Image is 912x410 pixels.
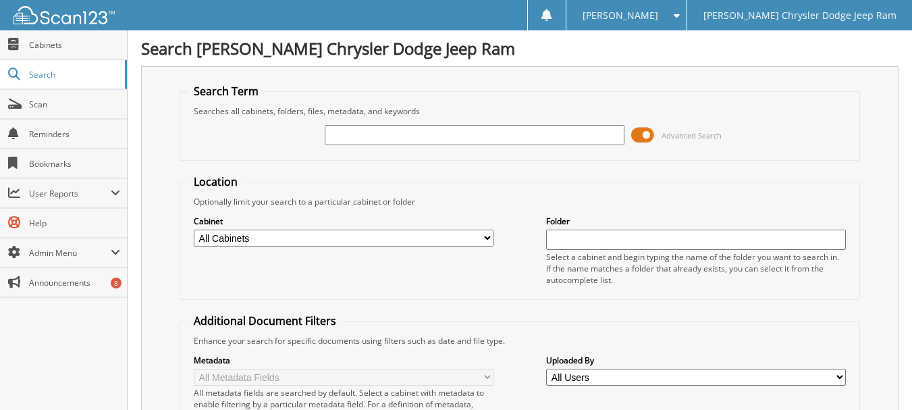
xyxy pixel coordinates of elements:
[29,69,118,80] span: Search
[141,37,898,59] h1: Search [PERSON_NAME] Chrysler Dodge Jeep Ram
[29,39,120,51] span: Cabinets
[187,196,853,207] div: Optionally limit your search to a particular cabinet or folder
[187,105,853,117] div: Searches all cabinets, folders, files, metadata, and keywords
[29,277,120,288] span: Announcements
[187,335,853,347] div: Enhance your search for specific documents using filters such as date and file type.
[29,99,120,110] span: Scan
[29,188,111,199] span: User Reports
[194,355,493,366] label: Metadata
[29,217,120,229] span: Help
[546,355,846,366] label: Uploaded By
[14,6,115,24] img: scan123-logo-white.svg
[546,215,846,227] label: Folder
[29,158,120,170] span: Bookmarks
[844,345,912,410] iframe: Chat Widget
[583,11,658,20] span: [PERSON_NAME]
[187,174,244,189] legend: Location
[662,130,722,140] span: Advanced Search
[703,11,896,20] span: [PERSON_NAME] Chrysler Dodge Jeep Ram
[194,215,493,227] label: Cabinet
[546,251,846,286] div: Select a cabinet and begin typing the name of the folder you want to search in. If the name match...
[29,128,120,140] span: Reminders
[111,278,122,288] div: 8
[29,247,111,259] span: Admin Menu
[187,84,265,99] legend: Search Term
[187,313,343,328] legend: Additional Document Filters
